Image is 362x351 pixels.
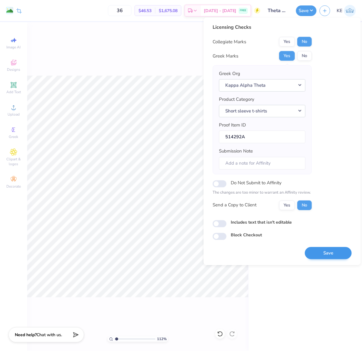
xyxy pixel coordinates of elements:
[297,37,312,47] button: No
[279,37,295,47] button: Yes
[8,112,20,117] span: Upload
[219,96,254,103] label: Product Category
[263,5,293,17] input: Untitled Design
[204,8,236,14] span: [DATE] - [DATE]
[37,332,62,338] span: Chat with us.
[337,7,343,14] span: KE
[279,200,295,210] button: Yes
[6,90,21,94] span: Add Text
[231,232,262,238] label: Block Checkout
[7,45,21,50] span: Image AI
[231,219,292,225] label: Includes text that isn't editable
[15,332,37,338] strong: Need help?
[157,336,167,342] span: 112 %
[213,38,246,45] div: Collegiate Marks
[108,5,132,16] input: – –
[6,184,21,189] span: Decorate
[9,134,18,139] span: Greek
[213,24,312,31] div: Licensing Checks
[337,5,356,17] a: KE
[219,70,240,77] label: Greek Org
[213,202,256,209] div: Send a Copy to Client
[7,67,20,72] span: Designs
[159,8,178,14] span: $1,675.08
[213,190,312,196] p: The changes are too minor to warrant an Affinity review.
[219,105,305,117] button: Short sleeve t-shirts
[297,51,312,61] button: No
[213,53,238,60] div: Greek Marks
[219,157,305,170] input: Add a note for Affinity
[231,179,282,187] label: Do Not Submit to Affinity
[3,157,24,166] span: Clipart & logos
[279,51,295,61] button: Yes
[219,122,246,129] label: Proof Item ID
[297,200,312,210] button: No
[219,79,305,91] button: Kappa Alpha Theta
[344,5,356,17] img: Kent Everic Delos Santos
[296,5,317,16] button: Save
[139,8,152,14] span: $46.53
[305,247,352,259] button: Save
[219,148,253,155] label: Submission Note
[240,8,246,13] span: FREE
